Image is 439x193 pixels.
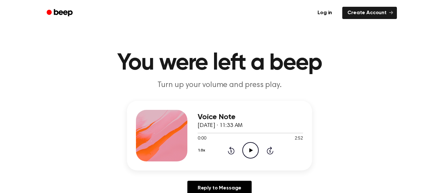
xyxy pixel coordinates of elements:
a: Log in [311,5,338,20]
button: 1.0x [198,145,207,156]
a: Beep [42,7,78,19]
a: Create Account [342,7,397,19]
span: [DATE] · 11:33 AM [198,123,243,129]
span: 0:00 [198,135,206,142]
h3: Voice Note [198,113,303,121]
h1: You were left a beep [55,52,384,75]
span: 2:52 [295,135,303,142]
p: Turn up your volume and press play. [96,80,343,91]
